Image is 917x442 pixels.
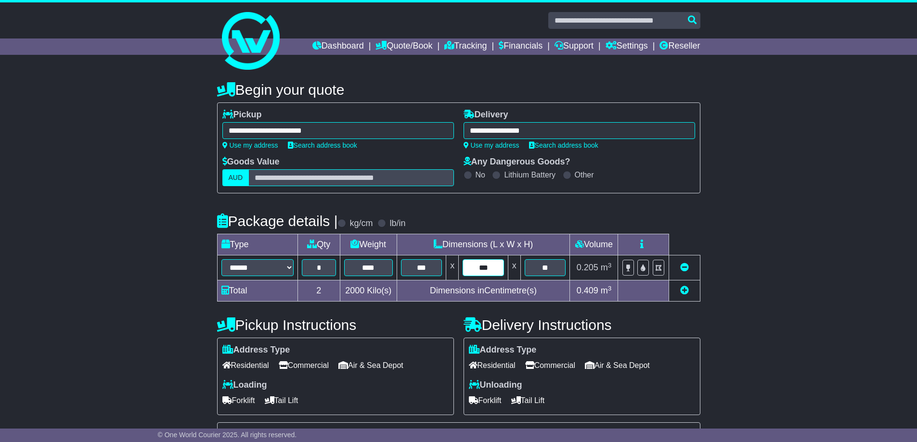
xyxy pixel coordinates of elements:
td: Kilo(s) [340,280,397,302]
td: Type [217,234,297,255]
span: 2000 [345,286,364,295]
a: Dashboard [312,38,364,55]
a: Settings [606,38,648,55]
sup: 3 [608,285,612,292]
td: Dimensions in Centimetre(s) [397,280,570,302]
label: Any Dangerous Goods? [464,157,570,167]
td: Qty [297,234,340,255]
label: Loading [222,380,267,391]
a: Search address book [288,141,357,149]
h4: Package details | [217,213,338,229]
label: Other [575,170,594,179]
td: x [446,255,459,280]
a: Tracking [444,38,487,55]
label: No [476,170,485,179]
a: Quote/Book [375,38,432,55]
span: Commercial [279,358,329,373]
h4: Begin your quote [217,82,700,98]
td: Volume [570,234,618,255]
label: Address Type [469,345,537,355]
td: Total [217,280,297,302]
label: Unloading [469,380,522,391]
span: © One World Courier 2025. All rights reserved. [158,431,297,439]
span: Residential [469,358,516,373]
a: Use my address [464,141,519,149]
span: Forklift [222,393,255,408]
a: Reseller [659,38,700,55]
label: Address Type [222,345,290,355]
a: Financials [499,38,542,55]
label: Pickup [222,110,262,120]
h4: Delivery Instructions [464,317,700,333]
span: 0.205 [577,263,598,272]
label: Lithium Battery [504,170,555,179]
span: m [601,263,612,272]
span: Air & Sea Depot [585,358,650,373]
label: Delivery [464,110,508,120]
a: Use my address [222,141,278,149]
span: Commercial [525,358,575,373]
span: 0.409 [577,286,598,295]
td: Dimensions (L x W x H) [397,234,570,255]
label: kg/cm [349,218,373,229]
td: x [508,255,520,280]
span: Tail Lift [511,393,545,408]
label: AUD [222,169,249,186]
span: Air & Sea Depot [338,358,403,373]
span: Tail Lift [265,393,298,408]
h4: Pickup Instructions [217,317,454,333]
span: Residential [222,358,269,373]
span: m [601,286,612,295]
a: Add new item [680,286,689,295]
sup: 3 [608,262,612,269]
a: Remove this item [680,263,689,272]
td: 2 [297,280,340,302]
td: Weight [340,234,397,255]
a: Search address book [529,141,598,149]
label: Goods Value [222,157,280,167]
label: lb/in [389,218,405,229]
a: Support [555,38,594,55]
span: Forklift [469,393,502,408]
